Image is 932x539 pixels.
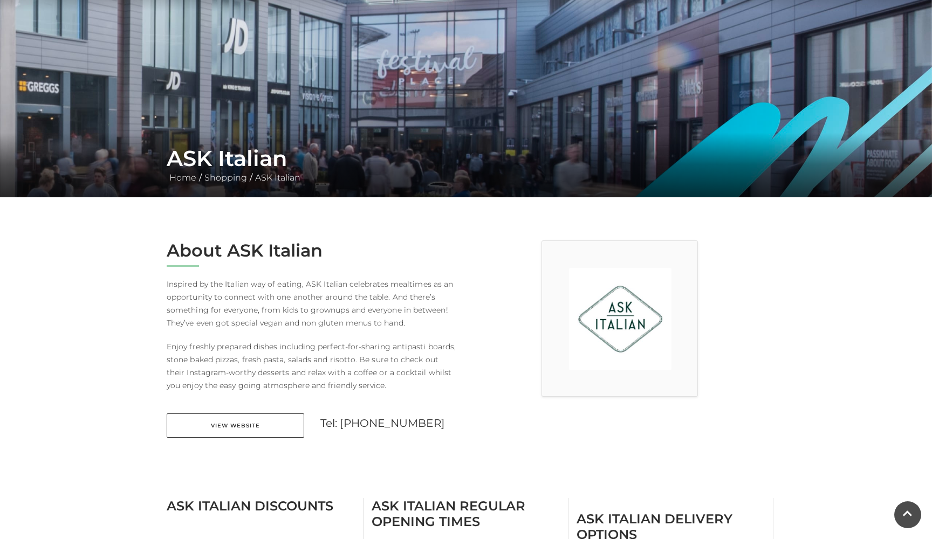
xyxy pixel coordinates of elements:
a: Shopping [202,172,250,183]
div: / / [159,146,773,184]
p: Inspired by the Italian way of eating, ASK Italian celebrates mealtimes as an opportunity to conn... [167,278,458,329]
h3: ASK Italian Regular Opening Times [372,498,560,529]
p: Enjoy freshly prepared dishes including perfect-for-sharing antipasti boards, stone baked pizzas,... [167,340,458,392]
h2: About ASK Italian [167,240,458,261]
h3: ASK Italian Discounts [167,498,355,514]
h1: ASK Italian [167,146,765,171]
a: Home [167,172,199,183]
a: View Website [167,413,304,438]
a: Tel: [PHONE_NUMBER] [320,417,444,430]
a: ASK Italian [252,172,303,183]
